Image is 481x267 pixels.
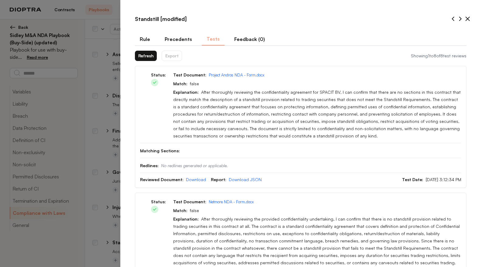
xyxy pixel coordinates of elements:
img: Done [151,206,158,213]
button: Precedents [160,33,197,46]
span: Redlines: [140,163,159,168]
button: Refresh [135,51,157,61]
a: Download JSON [229,177,262,182]
span: No redlines generated or applicable. [161,163,228,168]
a: Project Andros NDA - Form.docx [209,73,264,77]
img: Done [151,79,158,86]
span: [DATE] 3:12:34 PM [426,177,461,182]
span: Status: [151,72,166,77]
span: Test Document: [173,199,206,204]
span: Explanation: [173,90,199,95]
span: Match: [173,208,187,213]
span: After thoroughly reviewing the provided confidentiality undertaking, I can confirm that there is ... [173,216,460,265]
span: Showing 1 to 8 of 8 test reviews [411,53,466,58]
span: false [190,81,199,86]
a: Netmore NDA - Form.docx [209,199,254,204]
span: Matching Sections: [140,148,180,153]
span: Explanation: [173,216,199,221]
button: Rule [135,33,155,46]
h3: Standstill [modified] [130,10,191,28]
span: Test Date: [402,177,423,182]
span: Report: [211,177,226,182]
span: Test Document: [173,72,206,77]
span: Match: [173,81,187,86]
span: Status: [151,199,166,204]
button: Tests [202,33,225,46]
span: After thoroughly reviewing the confidentiality agreement for SPACIT BV, I can confirm that there ... [173,90,461,138]
span: false [190,208,199,213]
span: Reviewed Document: [140,177,184,182]
a: Download [186,177,206,182]
button: Feedback (0) [229,33,270,46]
